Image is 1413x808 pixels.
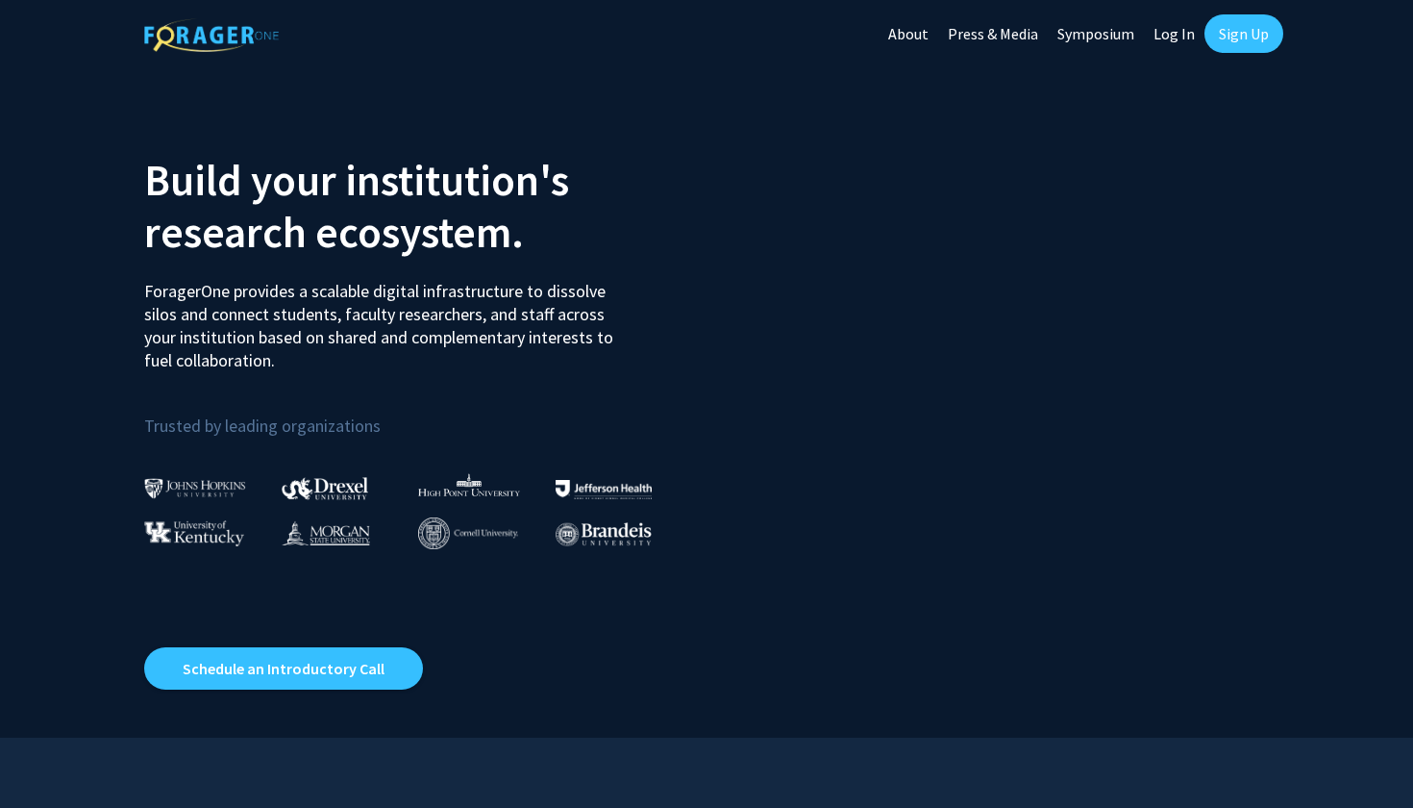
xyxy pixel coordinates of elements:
img: Cornell University [418,518,518,549]
h2: Build your institution's research ecosystem. [144,154,692,258]
img: University of Kentucky [144,520,244,546]
a: Sign Up [1204,14,1283,53]
p: ForagerOne provides a scalable digital infrastructure to dissolve silos and connect students, fac... [144,265,627,372]
p: Trusted by leading organizations [144,388,692,441]
img: Johns Hopkins University [144,478,246,498]
img: Morgan State University [282,520,370,545]
a: Opens in a new tab [144,647,423,690]
img: Thomas Jefferson University [556,480,652,498]
img: Drexel University [282,477,368,499]
img: Brandeis University [556,522,652,546]
img: ForagerOne Logo [144,18,279,52]
img: High Point University [418,473,520,496]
